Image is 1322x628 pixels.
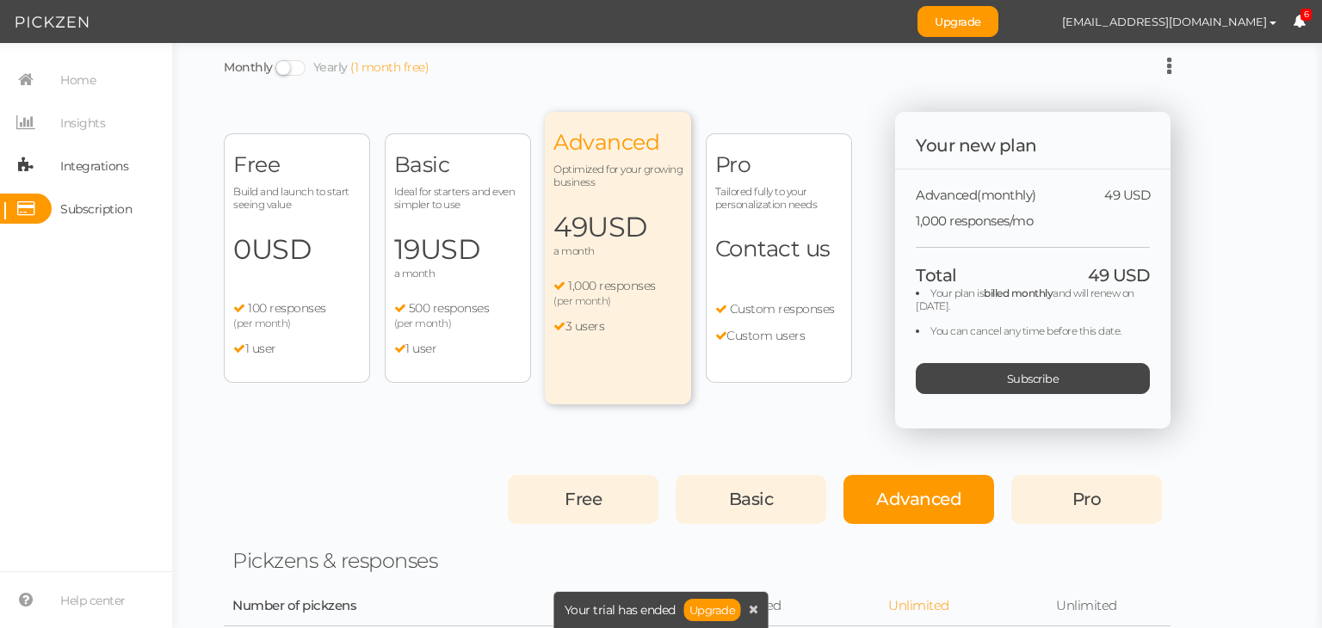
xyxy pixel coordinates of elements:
span: and will renew on [DATE]. [916,286,1134,312]
span: Advanced [876,489,961,509]
span: 49 USD [1088,265,1150,286]
span: 500 responses [409,300,490,316]
span: Home [60,66,96,94]
div: Pro [1011,475,1162,524]
span: Optimized for your growing business [553,163,683,188]
span: 0 [233,232,361,267]
span: 49 [553,210,683,244]
img: Pickzen logo [15,12,89,33]
span: Custom responses [730,301,835,317]
span: You can cancel any time before this date. [930,324,1121,337]
span: Subscription [60,195,132,223]
div: Your new plan [895,112,1171,169]
span: USD [587,210,647,243]
span: Advanced [916,188,1036,204]
a: Upgrade [917,6,998,37]
span: USD [420,232,480,266]
img: 36906cbc7eafc33aa1c4e10d71386a1b [1016,7,1046,37]
span: [EMAIL_ADDRESS][DOMAIN_NAME] [1062,15,1267,28]
li: 3 users [553,319,683,335]
span: Integrations [60,152,128,180]
span: Pro [1072,489,1102,509]
span: Basic [729,489,774,509]
div: Unlimited [1011,598,1162,614]
span: Subscribe [1007,372,1059,385]
span: Free [565,489,602,509]
li: 1 user [394,342,522,357]
span: a month [553,244,595,257]
span: (per month) [394,317,452,329]
span: Help center [60,587,126,614]
a: Upgrade [684,599,741,621]
div: Pro Tailored fully to your personalization needs Contact us Custom responses Custom users [706,133,852,383]
div: 1 [508,598,658,614]
div: Pickzens & responses [232,548,491,574]
span: Insights [60,109,105,137]
div: Basic Ideal for starters and even simpler to use 19USD a month 500 responses (per month) 1 user [385,133,531,383]
div: Advanced [843,475,994,524]
div: Number of pickzens [232,598,310,614]
span: (per month) [233,317,291,329]
span: USD [251,232,312,266]
span: 100 responses [248,300,326,316]
a: Monthly [224,59,273,75]
div: Free [508,475,658,524]
span: Pro [715,151,843,178]
div: (1 month free) [350,60,429,76]
span: (per month) [553,294,611,307]
span: (monthly) [977,187,1036,203]
span: 1,000 responses [568,278,656,293]
span: 19 [394,232,522,267]
b: billed monthly [984,286,1053,299]
div: Basic [676,475,826,524]
li: Custom users [715,329,843,344]
span: Your plan is [930,286,984,299]
button: [EMAIL_ADDRESS][DOMAIN_NAME] [1046,7,1293,36]
div: 1,000 responses/mo [916,204,1150,230]
span: 49 USD [1104,188,1150,204]
li: 1 user [233,342,361,357]
span: Tailored fully to your personalization needs [715,185,843,211]
div: Free Build and launch to start seeing value 0USD 100 responses (per month) 1 user [224,133,370,383]
div: Subscribe [916,363,1150,394]
span: a month [394,267,436,280]
div: Advanced Optimized for your growing business 49USD a month 1,000 responses (per month) 3 users [545,112,691,404]
span: 6 [1300,9,1313,22]
span: Basic [394,151,522,178]
span: Ideal for starters and even simpler to use [394,185,522,211]
span: Build and launch to start seeing value [233,185,361,211]
span: Total [916,265,957,286]
span: Advanced [553,129,683,156]
span: Your trial has ended [565,604,676,616]
span: Contact us [715,235,831,262]
span: Free [233,151,361,178]
div: Unlimited [843,598,994,614]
